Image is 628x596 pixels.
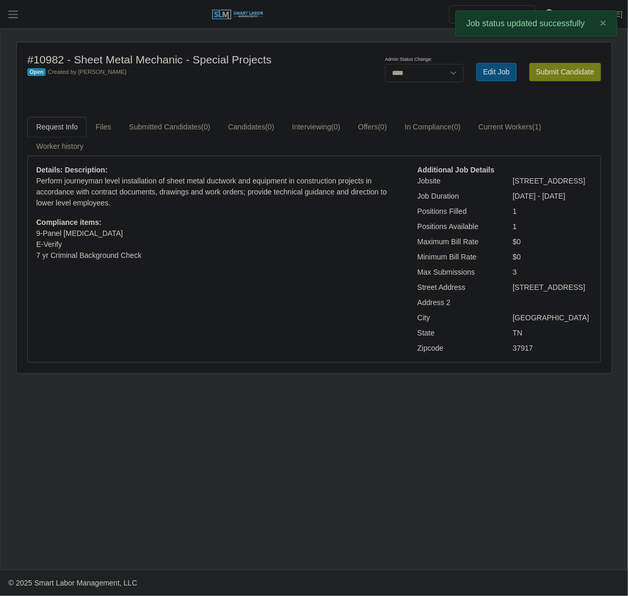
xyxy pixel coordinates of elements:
[452,123,461,131] span: (0)
[505,328,600,339] div: TN
[505,221,600,232] div: 1
[449,5,536,24] input: Search
[378,123,387,131] span: (0)
[410,191,505,202] div: Job Duration
[505,252,600,263] div: $0
[265,123,274,131] span: (0)
[283,117,349,137] a: Interviewing
[410,252,505,263] div: Minimum Bill Rate
[36,239,402,250] li: E-Verify
[87,117,120,137] a: Files
[505,176,600,187] div: [STREET_ADDRESS]
[396,117,470,137] a: In Compliance
[332,123,340,131] span: (0)
[505,343,600,354] div: 37917
[410,221,505,232] div: Positions Available
[505,191,600,202] div: [DATE] - [DATE]
[27,53,356,66] h4: #10982 - Sheet Metal Mechanic - Special Projects
[562,9,623,20] a: [PERSON_NAME]
[27,68,46,77] span: Open
[36,228,402,239] li: 9-Panel [MEDICAL_DATA]
[410,267,505,278] div: Max Submissions
[48,69,126,75] span: Created by [PERSON_NAME]
[505,267,600,278] div: 3
[470,117,550,137] a: Current Workers
[410,236,505,247] div: Maximum Bill Rate
[410,312,505,323] div: City
[410,282,505,293] div: Street Address
[410,176,505,187] div: Jobsite
[410,328,505,339] div: State
[219,117,283,137] a: Candidates
[533,123,541,131] span: (1)
[410,206,505,217] div: Positions Filled
[349,117,396,137] a: Offers
[385,56,432,63] label: Admin Status Change:
[8,579,137,587] span: © 2025 Smart Labor Management, LLC
[36,218,101,226] b: Compliance items:
[65,166,108,174] b: Description:
[529,63,601,81] button: Submit Candidate
[410,343,505,354] div: Zipcode
[455,10,618,37] div: Job status updated successfully
[505,312,600,323] div: [GEOGRAPHIC_DATA]
[476,63,517,81] a: Edit Job
[36,166,63,174] b: Details:
[505,206,600,217] div: 1
[201,123,210,131] span: (0)
[211,9,264,20] img: SLM Logo
[27,136,92,157] a: Worker history
[505,236,600,247] div: $0
[410,297,505,308] div: Address 2
[36,250,402,261] li: 7 yr Criminal Background Check
[36,176,402,209] p: Perform journeyman level installation of sheet metal ductwork and equipment in construction proje...
[120,117,219,137] a: Submitted Candidates
[418,166,495,174] b: Additional Job Details
[27,117,87,137] a: Request Info
[505,282,600,293] div: [STREET_ADDRESS]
